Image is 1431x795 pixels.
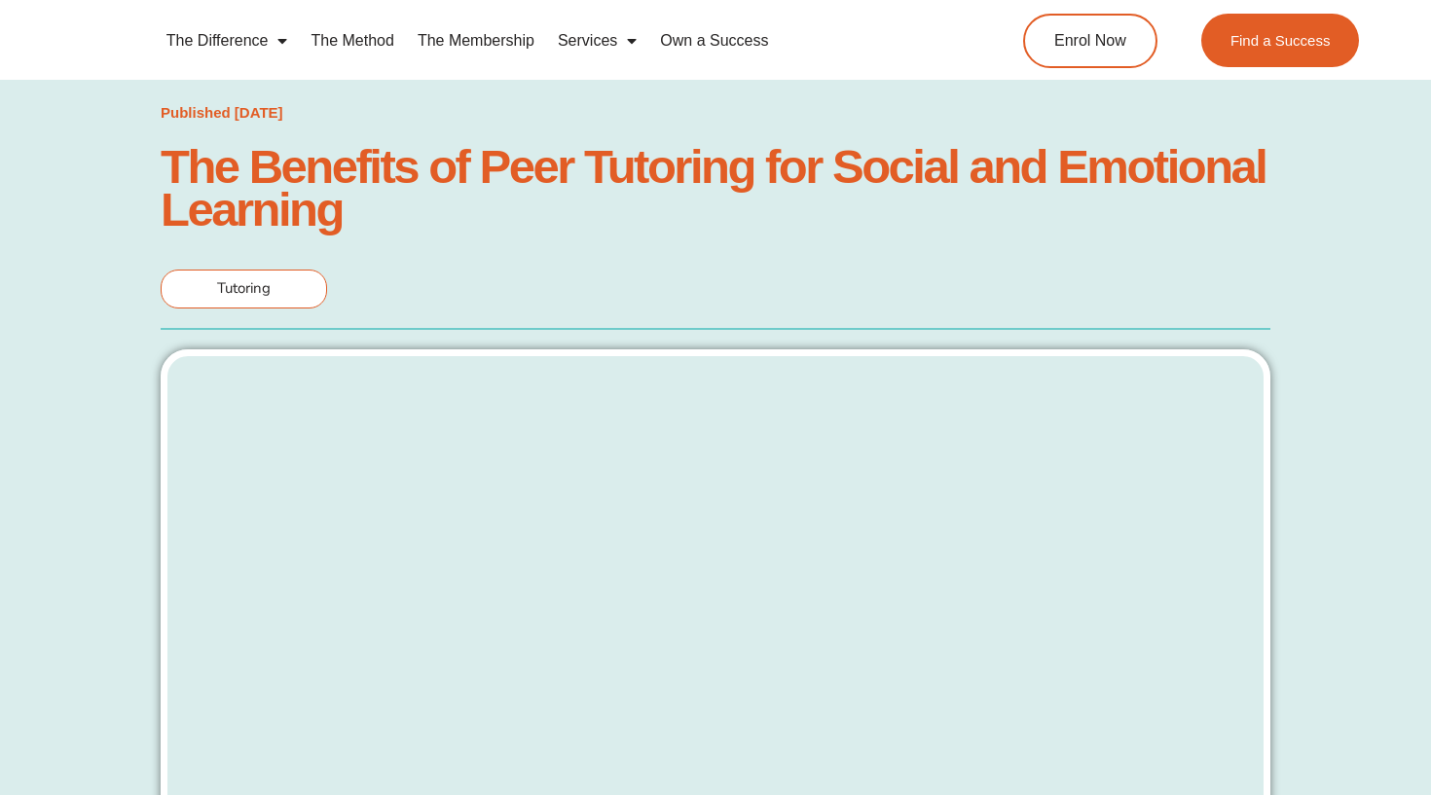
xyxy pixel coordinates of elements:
[235,104,283,121] time: [DATE]
[648,18,780,63] a: Own a Success
[299,18,405,63] a: The Method
[161,145,1270,231] h1: The Benefits of Peer Tutoring for Social and Emotional Learning
[1054,33,1126,49] span: Enrol Now
[406,18,546,63] a: The Membership
[546,18,648,63] a: Services
[1201,14,1360,67] a: Find a Success
[155,18,300,63] a: The Difference
[155,18,950,63] nav: Menu
[161,99,283,126] a: Published [DATE]
[161,104,231,121] span: Published
[1230,33,1331,48] span: Find a Success
[217,278,271,298] span: Tutoring
[1023,14,1157,68] a: Enrol Now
